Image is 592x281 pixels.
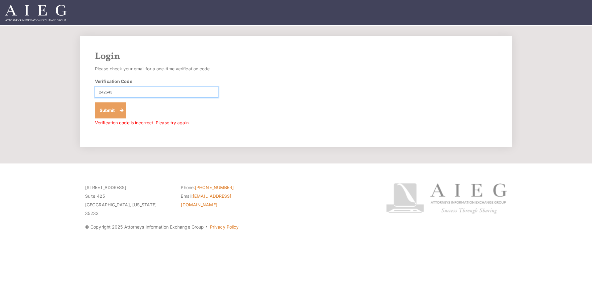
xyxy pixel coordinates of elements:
li: Phone: [181,183,267,192]
img: Attorneys Information Exchange Group [5,5,67,21]
p: Please check your email for a one-time verification code [95,64,218,73]
button: Submit [95,102,126,118]
p: © Copyright 2025 Attorneys Information Exchange Group [85,223,363,231]
li: Email: [181,192,267,209]
a: [PHONE_NUMBER] [195,185,234,190]
p: [STREET_ADDRESS] Suite 425 [GEOGRAPHIC_DATA], [US_STATE] 35233 [85,183,171,218]
a: Privacy Policy [210,224,239,229]
label: Verification Code [95,78,132,85]
h2: Login [95,51,497,62]
span: Verification code is incorrect. Please try again. [95,120,190,125]
a: [EMAIL_ADDRESS][DOMAIN_NAME] [181,193,231,207]
img: Attorneys Information Exchange Group logo [386,183,507,214]
span: · [205,227,208,230]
